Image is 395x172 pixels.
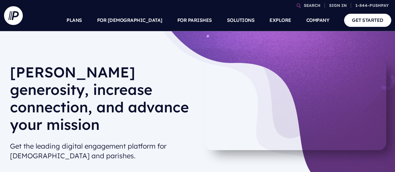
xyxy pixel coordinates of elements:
a: SOLUTIONS [227,9,255,31]
a: FOR [DEMOGRAPHIC_DATA] [97,9,162,31]
a: GET STARTED [344,14,391,27]
a: COMPANY [306,9,329,31]
a: EXPLORE [269,9,291,31]
h1: [PERSON_NAME] generosity, increase connection, and advance your mission [10,63,194,138]
h2: Get the leading digital engagement platform for [DEMOGRAPHIC_DATA] and parishes. [10,139,194,163]
a: FOR PARISHES [177,9,212,31]
a: PLANS [67,9,82,31]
